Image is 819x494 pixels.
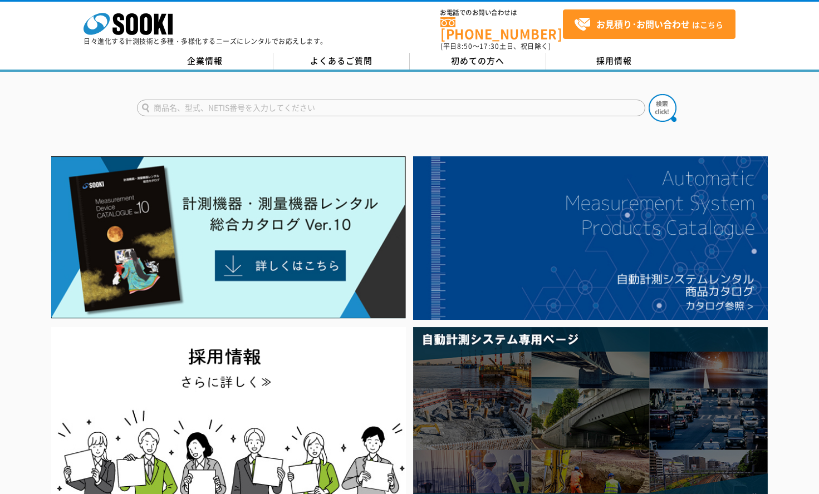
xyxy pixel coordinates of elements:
[649,94,676,122] img: btn_search.png
[479,41,499,51] span: 17:30
[413,156,768,320] img: 自動計測システムカタログ
[440,17,563,40] a: [PHONE_NUMBER]
[273,53,410,70] a: よくあるご質問
[137,53,273,70] a: 企業情報
[574,16,723,33] span: はこちら
[84,38,327,45] p: 日々進化する計測技術と多種・多様化するニーズにレンタルでお応えします。
[137,100,645,116] input: 商品名、型式、NETIS番号を入力してください
[546,53,683,70] a: 採用情報
[457,41,473,51] span: 8:50
[451,55,504,67] span: 初めての方へ
[596,17,690,31] strong: お見積り･お問い合わせ
[440,9,563,16] span: お電話でのお問い合わせは
[410,53,546,70] a: 初めての方へ
[440,41,551,51] span: (平日 ～ 土日、祝日除く)
[51,156,406,319] img: Catalog Ver10
[563,9,735,39] a: お見積り･お問い合わせはこちら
